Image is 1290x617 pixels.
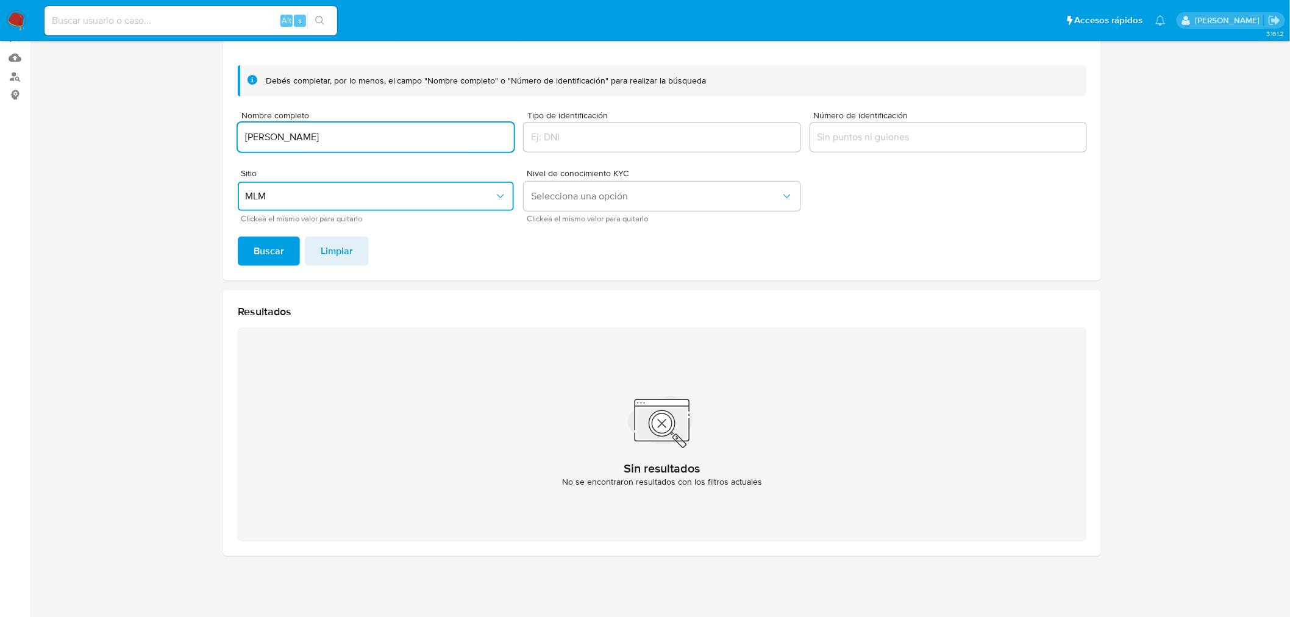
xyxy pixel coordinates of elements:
p: fernando.ftapiamartinez@mercadolibre.com.mx [1195,15,1264,26]
a: Notificaciones [1155,15,1166,26]
span: 3.161.2 [1266,29,1284,38]
span: Accesos rápidos [1075,14,1143,27]
span: Alt [282,15,291,26]
a: Salir [1268,14,1281,27]
button: search-icon [307,12,332,29]
input: Buscar usuario o caso... [45,13,337,29]
span: s [298,15,302,26]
